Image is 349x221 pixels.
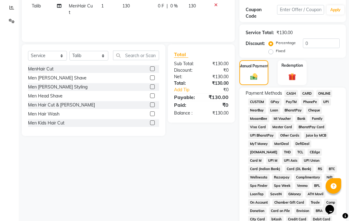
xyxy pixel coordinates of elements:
[310,115,324,122] span: Family
[248,124,268,131] span: Visa Card
[272,140,291,147] span: MariDeal
[294,140,312,147] span: DefiDeal
[309,199,322,206] span: Trade
[201,67,233,74] div: ₹0
[201,74,233,80] div: ₹130.00
[201,101,233,109] div: ₹0
[277,5,324,15] input: Enter Offer / Coupon Code
[314,207,335,214] span: BRAC Card
[266,157,280,164] span: UPI M
[316,90,332,97] span: ONLINE
[169,74,201,80] div: Net:
[169,93,201,101] div: Payable:
[201,93,233,101] div: ₹130.00
[278,132,301,139] span: Other Cards
[248,207,266,214] span: Donation
[248,165,282,173] span: Card (Indian Bank)
[246,90,282,97] span: Payment Methods
[28,84,87,90] div: Men [PERSON_NAME] Styling
[169,87,207,93] a: Add Tip
[248,73,260,81] img: _cash.svg
[169,61,201,67] div: Sub Total:
[28,93,63,99] div: Men Head Shave
[301,98,319,106] span: PhonePe
[295,182,310,189] span: Venmo
[169,67,201,74] div: Discount:
[28,120,64,126] div: Men Kids Hair Cut
[286,191,303,198] span: GMoney
[201,110,233,116] div: ₹130.00
[169,110,201,116] div: Balance :
[32,3,41,9] span: Talib
[101,3,104,9] span: 1
[28,111,59,117] div: Men Hair Wash
[312,182,322,189] span: BFL
[174,51,188,58] span: Total
[248,182,270,189] span: Spa Finder
[201,80,233,87] div: ₹130.00
[327,5,344,15] button: Apply
[304,132,328,139] span: Juice by MCB
[268,191,284,198] span: SaveIN
[248,157,264,164] span: Card M
[28,66,54,72] div: MenHair Cut
[188,3,196,9] span: 130
[285,90,298,97] span: CASH
[248,115,269,122] span: MosamBee
[28,75,87,81] div: Men [PERSON_NAME] Shave
[207,87,233,93] div: ₹0
[269,207,292,214] span: Card on File
[248,149,280,156] span: [DOMAIN_NAME]
[246,29,274,36] div: Service Total:
[239,63,269,69] label: Manual Payment
[28,102,95,108] div: Men Hair Cut & [PERSON_NAME]
[158,3,164,9] span: 0 F
[276,40,296,46] label: Percentage
[321,98,331,106] span: UPI
[170,3,178,9] span: 0 %
[324,174,334,181] span: Nift
[283,107,304,114] span: BharatPay
[113,51,159,60] input: Search or Scan
[246,40,265,47] div: Discount:
[248,174,270,181] span: Wellnessta
[285,165,314,173] span: Card (DL Bank)
[295,149,305,156] span: TCL
[248,132,276,139] span: UPI BharatPay
[276,48,285,54] label: Fixed
[302,157,321,164] span: UPI Union
[308,149,322,156] span: CEdge
[281,63,303,68] label: Redemption
[272,115,293,122] span: MI Voucher
[169,101,201,109] div: Paid:
[300,90,314,97] span: CARD
[295,207,311,214] span: Envision
[246,7,277,20] div: Coupon Code
[282,157,299,164] span: UPI Axis
[248,140,270,147] span: MyT Money
[306,107,322,114] span: Cheque
[248,98,266,106] span: CUSTOM
[305,191,325,198] span: ATH Movil
[167,3,168,9] span: |
[286,72,299,81] img: _gift.svg
[316,165,324,173] span: RS
[323,196,343,215] iframe: chat widget
[327,165,337,173] span: BTC
[294,174,322,181] span: Complimentary
[69,3,93,15] span: MenHair Cut
[201,61,233,67] div: ₹130.00
[272,182,293,189] span: Spa Week
[248,191,266,198] span: LoanTap
[271,124,294,131] span: Master Card
[295,115,308,122] span: Bank
[276,29,293,36] div: ₹130.00
[284,98,299,106] span: PayTM
[282,149,293,156] span: THD
[297,124,327,131] span: BharatPay Card
[268,107,280,114] span: Loan
[248,199,270,206] span: On Account
[169,80,201,87] div: Total:
[269,98,281,106] span: GPay
[122,3,130,9] span: 130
